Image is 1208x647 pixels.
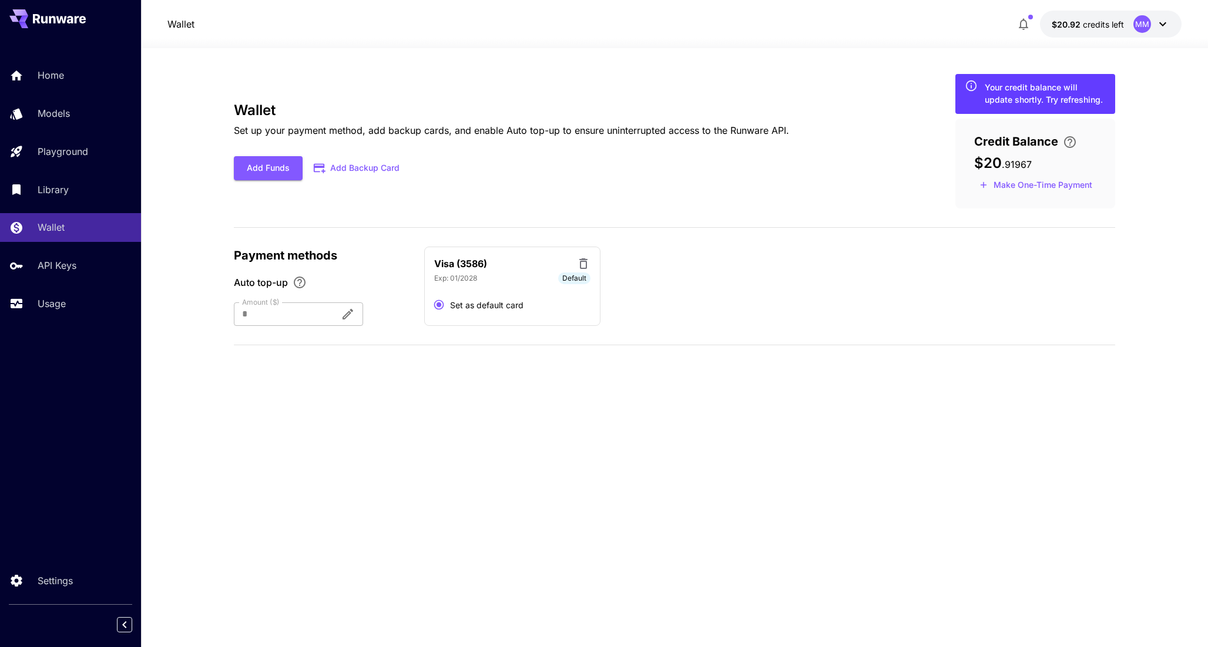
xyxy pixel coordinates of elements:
[985,81,1106,106] div: Your credit balance will update shortly. Try refreshing.
[450,299,524,311] span: Set as default card
[126,614,141,635] div: Collapse sidebar
[1002,159,1032,170] span: . 91967
[974,133,1058,150] span: Credit Balance
[1040,11,1182,38] button: $20.91967MM
[234,156,303,180] button: Add Funds
[38,220,65,234] p: Wallet
[234,247,410,264] p: Payment methods
[167,17,194,31] a: Wallet
[234,275,288,289] span: Auto top-up
[303,157,412,180] button: Add Backup Card
[1083,19,1124,29] span: credits left
[1052,18,1124,31] div: $20.91967
[1058,135,1082,149] button: Enter your card details and choose an Auto top-up amount to avoid service interruptions. We'll au...
[117,617,132,632] button: Collapse sidebar
[288,275,311,289] button: Enable Auto top-up to ensure uninterrupted service. We'll automatically bill the chosen amount wh...
[234,102,789,119] h3: Wallet
[974,154,1002,171] span: $20
[974,176,1098,194] button: Make a one-time, non-recurring payment
[38,574,73,588] p: Settings
[38,106,70,120] p: Models
[434,273,477,284] p: Exp: 01/2028
[558,273,590,284] span: Default
[434,257,487,271] p: Visa (3586)
[167,17,194,31] nav: breadcrumb
[1052,19,1083,29] span: $20.92
[38,183,69,197] p: Library
[38,144,88,159] p: Playground
[38,258,76,272] p: API Keys
[38,296,66,311] p: Usage
[234,123,789,137] p: Set up your payment method, add backup cards, and enable Auto top-up to ensure uninterrupted acce...
[38,68,64,82] p: Home
[242,297,280,307] label: Amount ($)
[1133,15,1151,33] div: MM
